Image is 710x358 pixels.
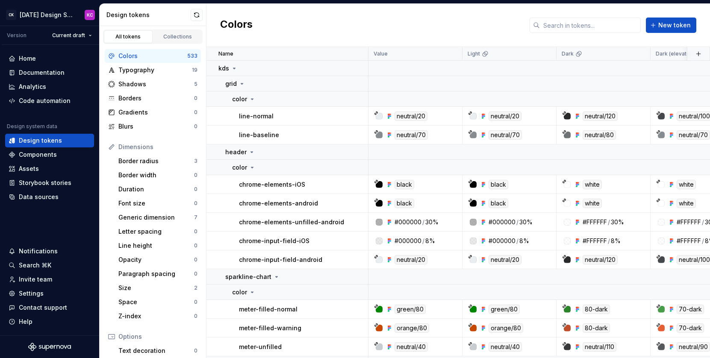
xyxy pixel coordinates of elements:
a: Invite team [5,273,94,286]
div: white [677,199,696,208]
a: Border width0 [115,168,201,182]
div: 70-dark [677,305,704,314]
div: neutral/70 [677,130,710,140]
div: neutral/70 [395,130,428,140]
a: Space0 [115,295,201,309]
div: Paragraph spacing [118,270,194,278]
div: 19 [192,67,197,73]
div: #FFFFFF [677,218,701,226]
div: Analytics [19,82,46,91]
a: Design tokens [5,134,94,147]
div: Contact support [19,303,67,312]
a: Z-index0 [115,309,201,323]
div: 0 [194,123,197,130]
div: #000000 [489,237,516,245]
button: New token [646,18,696,33]
div: Line height [118,241,194,250]
div: Design tokens [19,136,62,145]
div: 5 [194,81,197,88]
a: Opacity0 [115,253,201,267]
div: neutral/80 [583,130,616,140]
div: Notifications [19,247,58,255]
a: Components [5,148,94,161]
div: neutral/20 [489,255,521,264]
a: Colors533 [105,49,201,63]
div: / [516,237,519,245]
div: Letter spacing [118,227,194,236]
a: Font size0 [115,197,201,210]
div: 0 [194,109,197,116]
div: Search ⌘K [19,261,51,270]
a: Analytics [5,80,94,94]
div: orange/80 [489,323,523,333]
div: #FFFFFF [677,237,701,245]
div: / [608,218,610,226]
a: Assets [5,162,94,176]
a: Typography19 [105,63,201,77]
button: Search ⌘K [5,258,94,272]
div: Typography [118,66,192,74]
div: [DATE] Design System [20,11,74,19]
div: 30% [425,218,439,226]
div: Z-index [118,312,194,320]
div: / [702,237,704,245]
div: black [395,199,414,208]
svg: Supernova Logo [28,343,71,351]
div: Code automation [19,97,71,105]
div: Settings [19,289,44,298]
div: neutral/40 [489,342,522,352]
div: #000000 [395,237,421,245]
span: Current draft [52,32,85,39]
div: Data sources [19,193,59,201]
div: Font size [118,199,194,208]
div: #FFFFFF [583,218,607,226]
div: neutral/40 [395,342,428,352]
p: color [232,163,247,172]
button: CK[DATE] Design SystemKC [2,6,97,24]
div: neutral/20 [395,112,427,121]
a: Storybook stories [5,176,94,190]
p: chrome-elements-iOS [239,180,305,189]
a: Documentation [5,66,94,79]
div: 0 [194,95,197,102]
a: Home [5,52,94,65]
div: Text decoration [118,346,194,355]
div: 2 [194,285,197,291]
div: neutral/110 [583,342,616,352]
div: Border width [118,171,194,179]
div: Borders [118,94,194,103]
div: #000000 [489,218,516,226]
div: Opacity [118,255,194,264]
p: chrome-elements-unfilled-android [239,218,344,226]
div: 80-dark [583,305,610,314]
div: CK [6,10,16,20]
p: kds [218,64,229,73]
p: chrome-elements-android [239,199,318,208]
div: Shadows [118,80,194,88]
p: meter-unfilled [239,343,282,351]
div: Size [118,284,194,292]
div: 0 [194,186,197,193]
div: Components [19,150,57,159]
div: white [677,180,696,189]
p: grid [225,79,237,88]
a: Size2 [115,281,201,295]
button: Current draft [48,29,96,41]
div: white [583,180,602,189]
p: sparkline-chart [225,273,271,281]
div: neutral/90 [677,342,710,352]
a: Letter spacing0 [115,225,201,238]
div: All tokens [107,33,150,40]
div: Generic dimension [118,213,194,222]
div: Collections [156,33,199,40]
div: Duration [118,185,194,194]
div: Dimensions [118,143,197,151]
a: Generic dimension7 [115,211,201,224]
div: 0 [194,299,197,305]
div: KC [87,12,93,18]
h2: Colors [220,18,253,33]
a: Borders0 [105,91,201,105]
div: black [489,180,508,189]
div: 0 [194,313,197,320]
